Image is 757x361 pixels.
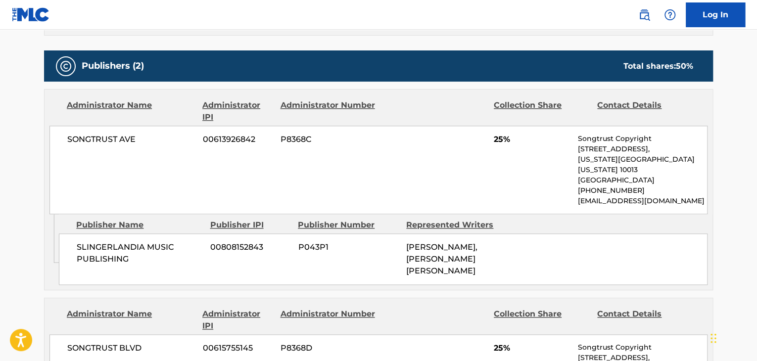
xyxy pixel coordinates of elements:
[578,144,707,154] p: [STREET_ADDRESS],
[676,61,693,71] span: 50 %
[12,7,50,22] img: MLC Logo
[634,5,654,25] a: Public Search
[60,60,72,72] img: Publishers
[298,241,399,253] span: P043P1
[67,308,195,332] div: Administrator Name
[494,134,570,145] span: 25%
[708,314,757,361] iframe: Chat Widget
[578,185,707,196] p: [PHONE_NUMBER]
[638,9,650,21] img: search
[578,134,707,144] p: Songtrust Copyright
[406,219,507,231] div: Represented Writers
[76,219,202,231] div: Publisher Name
[578,196,707,206] p: [EMAIL_ADDRESS][DOMAIN_NAME]
[203,134,273,145] span: 00613926842
[202,308,273,332] div: Administrator IPI
[210,241,290,253] span: 00808152843
[578,175,707,185] p: [GEOGRAPHIC_DATA]
[597,99,693,123] div: Contact Details
[710,323,716,353] div: Drag
[664,9,676,21] img: help
[280,308,376,332] div: Administrator Number
[494,308,590,332] div: Collection Share
[280,99,376,123] div: Administrator Number
[77,241,203,265] span: SLINGERLANDIA MUSIC PUBLISHING
[281,342,377,354] span: P8368D
[202,99,273,123] div: Administrator IPI
[578,342,707,353] p: Songtrust Copyright
[298,219,399,231] div: Publisher Number
[67,134,195,145] span: SONGTRUST AVE
[494,342,570,354] span: 25%
[686,2,745,27] a: Log In
[660,5,680,25] div: Help
[623,60,693,72] div: Total shares:
[210,219,290,231] div: Publisher IPI
[597,308,693,332] div: Contact Details
[67,99,195,123] div: Administrator Name
[578,154,707,175] p: [US_STATE][GEOGRAPHIC_DATA][US_STATE] 10013
[281,134,377,145] span: P8368C
[203,342,273,354] span: 00615755145
[406,242,477,275] span: [PERSON_NAME], [PERSON_NAME] [PERSON_NAME]
[494,99,590,123] div: Collection Share
[82,60,144,72] h5: Publishers (2)
[67,342,195,354] span: SONGTRUST BLVD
